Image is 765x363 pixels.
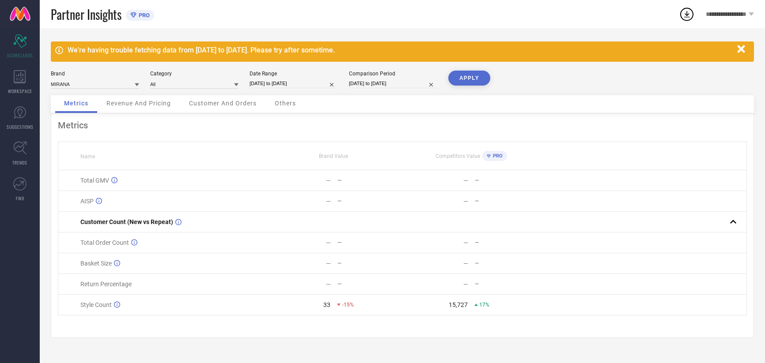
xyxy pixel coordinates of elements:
[337,198,402,204] div: —
[463,198,468,205] div: —
[337,281,402,287] div: —
[12,159,27,166] span: TRENDS
[7,52,33,59] span: SCORECARDS
[58,120,747,131] div: Metrics
[80,281,132,288] span: Return Percentage
[51,5,121,23] span: Partner Insights
[189,100,257,107] span: Customer And Orders
[326,177,331,184] div: —
[150,71,239,77] div: Category
[68,46,733,54] div: We're having trouble fetching data from [DATE] to [DATE]. Please try after sometime.
[80,239,129,246] span: Total Order Count
[448,71,490,86] button: APPLY
[463,281,468,288] div: —
[80,301,112,308] span: Style Count
[326,260,331,267] div: —
[491,153,503,159] span: PRO
[80,153,95,160] span: Name
[436,153,480,159] span: Competitors Value
[475,240,539,246] div: —
[463,177,468,184] div: —
[475,281,539,287] div: —
[326,281,331,288] div: —
[326,198,331,205] div: —
[80,260,112,267] span: Basket Size
[250,71,338,77] div: Date Range
[342,302,354,308] span: -15%
[319,153,348,159] span: Brand Value
[463,239,468,246] div: —
[475,198,539,204] div: —
[479,302,489,308] span: 17%
[337,240,402,246] div: —
[250,79,338,88] input: Select date range
[64,100,88,107] span: Metrics
[8,88,32,94] span: WORKSPACE
[679,6,695,22] div: Open download list
[349,71,437,77] div: Comparison Period
[7,123,34,130] span: SUGGESTIONS
[106,100,171,107] span: Revenue And Pricing
[16,195,24,202] span: FWD
[326,239,331,246] div: —
[475,260,539,266] div: —
[349,79,437,88] input: Select comparison period
[449,301,468,308] div: 15,727
[275,100,296,107] span: Others
[337,260,402,266] div: —
[463,260,468,267] div: —
[323,301,330,308] div: 33
[51,71,139,77] div: Brand
[80,177,109,184] span: Total GMV
[80,218,173,225] span: Customer Count (New vs Repeat)
[475,177,539,183] div: —
[337,177,402,183] div: —
[136,12,150,19] span: PRO
[80,198,94,205] span: AISP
